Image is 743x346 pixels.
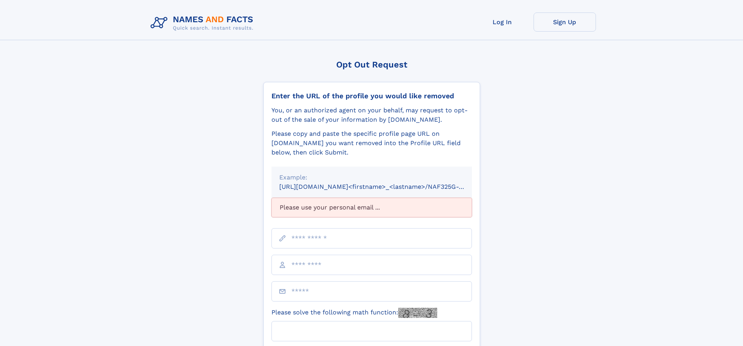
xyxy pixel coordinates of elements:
div: Enter the URL of the profile you would like removed [271,92,472,100]
label: Please solve the following math function: [271,308,437,318]
div: Example: [279,173,464,182]
div: Opt Out Request [263,60,480,69]
a: Sign Up [534,12,596,32]
div: Please copy and paste the specific profile page URL on [DOMAIN_NAME] you want removed into the Pr... [271,129,472,157]
div: You, or an authorized agent on your behalf, may request to opt-out of the sale of your informatio... [271,106,472,124]
small: [URL][DOMAIN_NAME]<firstname>_<lastname>/NAF325G-xxxxxxxx [279,183,487,190]
div: Please use your personal email ... [271,198,472,217]
a: Log In [471,12,534,32]
img: Logo Names and Facts [147,12,260,34]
